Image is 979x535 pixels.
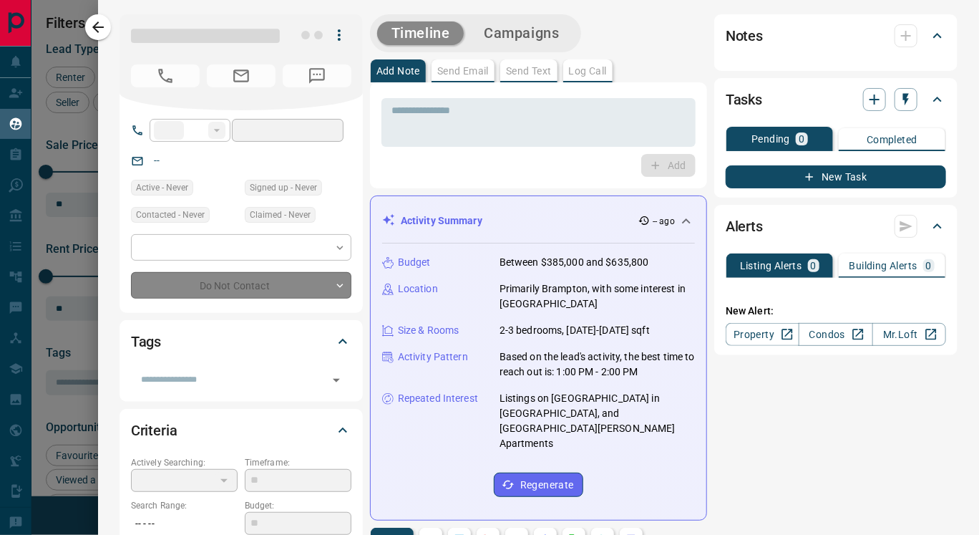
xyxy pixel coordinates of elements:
[740,261,802,271] p: Listing Alerts
[849,261,917,271] p: Building Alerts
[726,304,946,319] p: New Alert:
[136,208,205,222] span: Contacted - Never
[398,323,459,338] p: Size & Rooms
[376,66,420,76] p: Add Note
[500,281,695,312] p: Primarily Brampton, with some interest in [GEOGRAPHIC_DATA]
[245,456,351,469] p: Timeframe:
[799,323,872,346] a: Condos
[207,64,276,87] span: No Email
[382,208,695,234] div: Activity Summary-- ago
[398,391,478,406] p: Repeated Interest
[131,456,238,469] p: Actively Searching:
[726,323,799,346] a: Property
[867,135,917,145] p: Completed
[726,19,946,53] div: Notes
[377,21,464,45] button: Timeline
[500,391,695,451] p: Listings on [GEOGRAPHIC_DATA] in [GEOGRAPHIC_DATA], and [GEOGRAPHIC_DATA][PERSON_NAME] Apartments
[250,180,317,195] span: Signed up - Never
[131,272,351,299] div: Do Not Contact
[131,499,238,512] p: Search Range:
[726,165,946,188] button: New Task
[926,261,932,271] p: 0
[154,155,160,166] a: --
[283,64,351,87] span: No Number
[136,180,188,195] span: Active - Never
[398,281,438,297] p: Location
[131,330,161,353] h2: Tags
[131,419,177,442] h2: Criteria
[131,64,200,87] span: No Number
[326,370,346,390] button: Open
[726,209,946,244] div: Alerts
[500,323,650,338] p: 2-3 bedrooms, [DATE]-[DATE] sqft
[653,215,675,228] p: -- ago
[726,215,763,238] h2: Alerts
[811,261,817,271] p: 0
[500,350,695,380] p: Based on the lead's activity, the best time to reach out is: 1:00 PM - 2:00 PM
[250,208,311,222] span: Claimed - Never
[726,24,763,47] h2: Notes
[500,255,649,270] p: Between $385,000 and $635,800
[726,88,762,111] h2: Tasks
[398,350,468,365] p: Activity Pattern
[131,413,351,448] div: Criteria
[398,255,431,270] p: Budget
[401,213,482,228] p: Activity Summary
[751,134,790,144] p: Pending
[469,21,573,45] button: Campaigns
[872,323,946,346] a: Mr.Loft
[799,134,804,144] p: 0
[726,82,946,117] div: Tasks
[245,499,351,512] p: Budget:
[131,324,351,359] div: Tags
[494,473,583,497] button: Regenerate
